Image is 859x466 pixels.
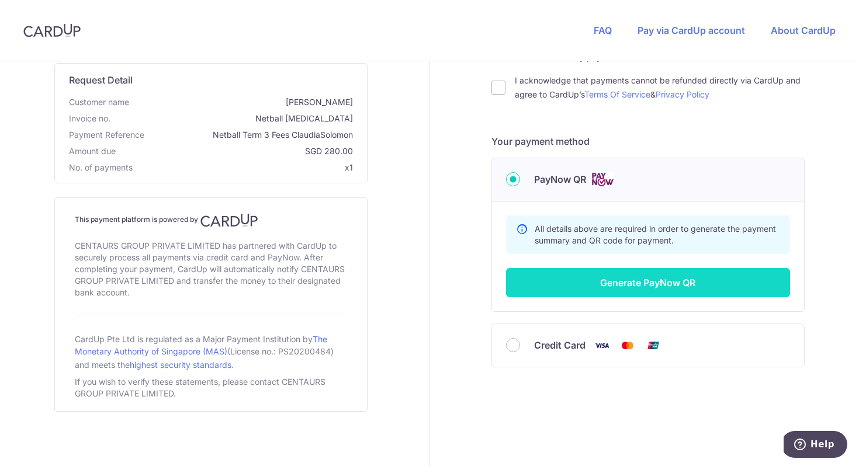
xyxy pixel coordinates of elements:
[784,431,847,460] iframe: Opens a widget where you can find more information
[345,162,353,172] span: x1
[534,338,586,352] span: Credit Card
[75,334,327,356] a: The Monetary Authority of Singapore (MAS)
[535,224,776,245] span: All details above are required in order to generate the payment summary and QR code for payment.
[75,374,347,402] div: If you wish to verify these statements, please contact CENTAURS GROUP PRIVATE LIMITED.
[120,145,353,157] span: SGD 280.00
[69,130,144,140] span: translation missing: en.payment_reference
[149,129,353,141] span: Netball Term 3 Fees ClaudiaSolomon
[491,134,805,148] h5: Your payment method
[656,89,709,99] a: Privacy Policy
[590,338,614,353] img: Visa
[69,96,129,108] span: Customer name
[75,213,347,227] h4: This payment platform is powered by
[69,145,116,157] span: Amount due
[642,338,665,353] img: Union Pay
[200,213,258,227] img: CardUp
[584,89,650,99] a: Terms Of Service
[506,172,790,187] div: PayNow QR Cards logo
[23,23,81,37] img: CardUp
[638,25,745,36] a: Pay via CardUp account
[506,268,790,297] button: Generate PayNow QR
[534,172,586,186] span: PayNow QR
[115,113,353,124] span: Netball [MEDICAL_DATA]
[69,162,133,173] span: No. of payments
[75,329,347,374] div: CardUp Pte Ltd is regulated as a Major Payment Institution by (License no.: PS20200484) and meets...
[69,113,110,124] span: Invoice no.
[130,360,231,370] a: highest security standards
[506,338,790,353] div: Credit Card Visa Mastercard Union Pay
[616,338,639,353] img: Mastercard
[515,74,805,102] label: I acknowledge that payments cannot be refunded directly via CardUp and agree to CardUp’s &
[591,172,614,187] img: Cards logo
[594,25,612,36] a: FAQ
[75,238,347,301] div: CENTAURS GROUP PRIVATE LIMITED has partnered with CardUp to securely process all payments via cre...
[134,96,353,108] span: [PERSON_NAME]
[69,74,133,86] span: translation missing: en.request_detail
[771,25,836,36] a: About CardUp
